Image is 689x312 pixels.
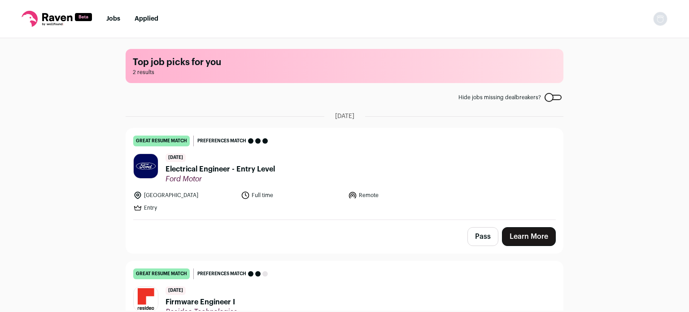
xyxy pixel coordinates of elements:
[348,191,450,200] li: Remote
[166,286,186,295] span: [DATE]
[241,191,343,200] li: Full time
[126,128,563,220] a: great resume match Preferences match [DATE] Electrical Engineer - Entry Level Ford Motor [GEOGRAP...
[133,203,235,212] li: Entry
[653,12,667,26] button: Open dropdown
[197,136,246,145] span: Preferences match
[197,269,246,278] span: Preferences match
[134,154,158,178] img: fb4573b33c00b212f3e9b7d1ca306017124d3a6e6e628e8419ecdf8a5093742e.jpg
[135,16,158,22] a: Applied
[166,154,186,162] span: [DATE]
[653,12,667,26] img: nopic.png
[133,69,556,76] span: 2 results
[133,136,190,146] div: great resume match
[166,175,275,184] span: Ford Motor
[133,191,235,200] li: [GEOGRAPHIC_DATA]
[134,287,158,311] img: d6169ee56c45b8acc7fc345510069f15d3a5ea15b52b0d111651f131beebaf1d.jpg
[467,227,498,246] button: Pass
[458,94,541,101] span: Hide jobs missing dealbreakers?
[335,112,354,121] span: [DATE]
[106,16,120,22] a: Jobs
[133,56,556,69] h1: Top job picks for you
[166,164,275,175] span: Electrical Engineer - Entry Level
[502,227,556,246] a: Learn More
[166,297,237,308] span: Firmware Engineer I
[133,268,190,279] div: great resume match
